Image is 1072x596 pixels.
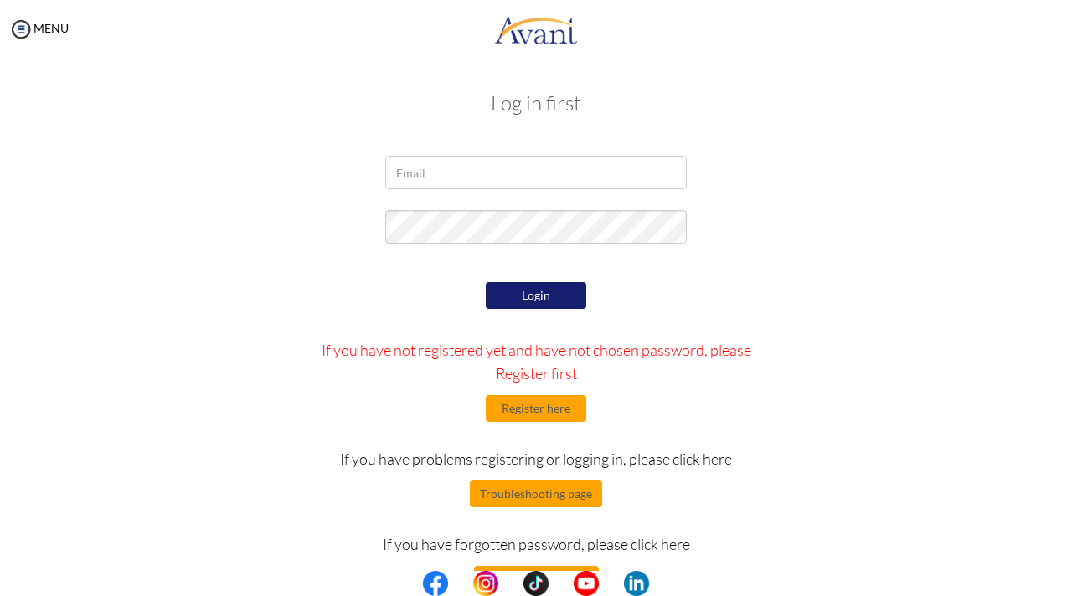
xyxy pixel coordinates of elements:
[474,566,599,593] button: Forgotten password
[494,4,578,54] img: logo.png
[549,571,574,596] img: blank.png
[8,17,33,42] img: icon-menu.png
[574,571,599,596] img: yt.png
[8,21,69,35] a: MENU
[473,571,498,596] img: in.png
[470,480,602,507] button: Troubleshooting page
[624,571,649,596] img: li.png
[486,282,586,309] button: Login
[448,571,473,596] img: blank.png
[423,571,448,596] img: fb.png
[304,532,769,556] p: If you have forgotten password, please click here
[599,571,624,596] img: blank.png
[59,92,1013,114] h3: Log in first
[486,395,586,422] button: Register here
[498,571,523,596] img: blank.png
[523,571,549,596] img: tt.png
[385,156,687,189] input: Email
[304,338,769,385] p: If you have not registered yet and have not chosen password, please Register first
[304,447,769,470] p: If you have problems registering or logging in, please click here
